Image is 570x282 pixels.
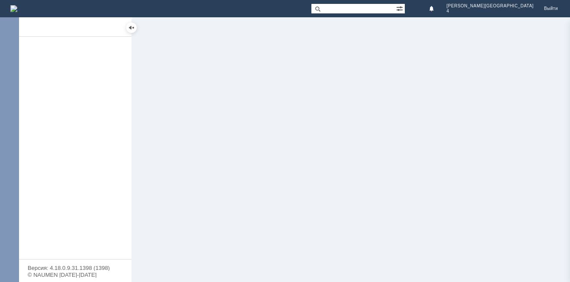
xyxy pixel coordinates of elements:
div: Скрыть меню [126,22,137,33]
span: 4 [447,9,534,14]
span: Расширенный поиск [396,4,405,12]
div: Версия: 4.18.0.9.31.1398 (1398) [28,265,123,271]
span: [PERSON_NAME][GEOGRAPHIC_DATA] [447,3,534,9]
img: logo [10,5,17,12]
a: Перейти на домашнюю страницу [10,5,17,12]
div: © NAUMEN [DATE]-[DATE] [28,272,123,278]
